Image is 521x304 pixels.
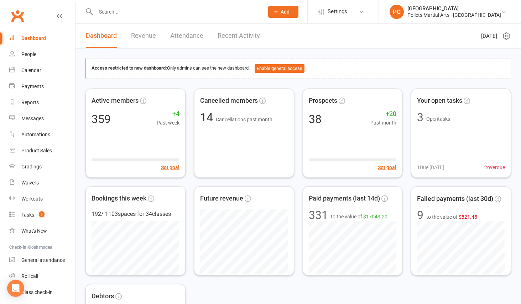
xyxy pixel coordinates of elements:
span: Bookings this week [92,193,146,204]
div: Waivers [21,180,39,186]
a: Reports [9,95,75,111]
button: Set goal [378,163,396,171]
div: 359 [92,113,111,125]
span: 3 [39,211,45,217]
a: Workouts [9,191,75,207]
a: Payments [9,78,75,95]
div: General attendance [21,257,65,263]
span: to the value of [331,213,387,221]
a: Recent Activity [218,24,260,48]
span: 2 overdue [484,163,505,171]
input: Search... [94,7,259,17]
a: Waivers [9,175,75,191]
span: 14 [200,111,216,124]
a: Attendance [170,24,203,48]
div: Class check-in [21,289,53,295]
div: Tasks [21,212,34,218]
div: 9 [417,209,423,221]
span: to the value of [426,213,477,221]
button: Enable general access [255,64,304,73]
div: Payments [21,83,44,89]
div: Automations [21,132,50,137]
div: Workouts [21,196,43,202]
span: Settings [328,4,347,20]
a: Dashboard [9,30,75,46]
span: Failed payments (last 30d) [417,193,493,204]
div: Dashboard [21,35,46,41]
span: Paid payments (last 14d) [309,193,380,204]
span: $17043.20 [363,214,387,219]
a: Messages [9,111,75,127]
span: +20 [370,109,396,119]
div: People [21,51,36,57]
div: Calendar [21,67,41,73]
span: +4 [157,109,179,119]
div: What's New [21,228,47,234]
div: [GEOGRAPHIC_DATA] [407,5,501,12]
button: Set goal [161,163,179,171]
a: Class kiosk mode [9,284,75,300]
button: Add [268,6,298,18]
span: $821.45 [459,214,477,219]
a: Revenue [131,24,156,48]
span: Open tasks [426,116,450,122]
a: What's New [9,223,75,239]
div: Gradings [21,164,42,169]
span: Your open tasks [417,96,462,106]
div: Reports [21,100,39,105]
div: Roll call [21,273,38,279]
div: PC [390,5,404,19]
div: Messages [21,116,44,121]
span: Cancelled members [200,96,258,106]
span: Past week [157,119,179,127]
a: Product Sales [9,143,75,159]
div: 331 [309,209,328,221]
span: Future revenue [200,193,243,204]
a: Calendar [9,62,75,78]
div: 3 [417,112,423,123]
span: Past month [370,119,396,127]
span: Prospects [309,96,337,106]
span: Debtors [92,291,114,302]
span: 1 Due [DATE] [417,163,444,171]
div: Pollets Martial Arts - [GEOGRAPHIC_DATA] [407,12,501,18]
span: Add [281,9,290,15]
span: Cancellations past month [216,117,272,122]
span: [DATE] [481,32,497,40]
span: Active members [92,96,139,106]
a: Tasks 3 [9,207,75,223]
a: Dashboard [86,24,117,48]
a: Roll call [9,268,75,284]
a: People [9,46,75,62]
div: Product Sales [21,148,52,153]
a: General attendance kiosk mode [9,252,75,268]
a: Clubworx [9,7,26,25]
div: 38 [309,113,322,125]
div: Open Intercom Messenger [7,280,24,297]
a: Automations [9,127,75,143]
a: Gradings [9,159,75,175]
div: 192 / 1103 spaces for 34 classes [92,209,179,219]
div: Only admins can see the new dashboard. [92,64,505,73]
strong: Access restricted to new dashboard: [92,65,167,71]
